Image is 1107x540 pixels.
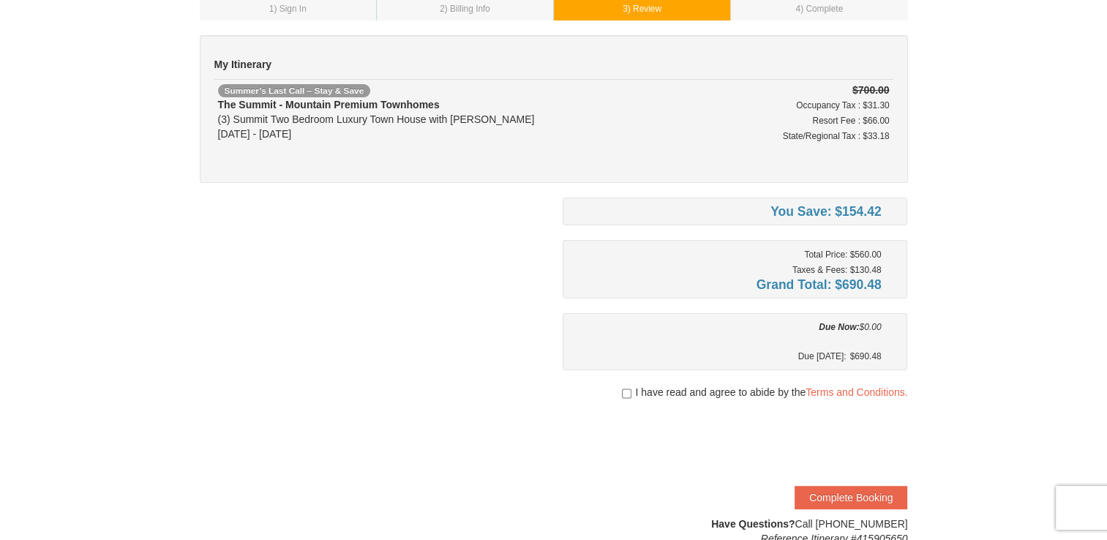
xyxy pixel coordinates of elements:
small: State/Regional Tax : $33.18 [783,131,890,141]
span: ) Review [628,4,661,14]
small: 2 [440,4,490,14]
div: $0.00 [574,320,882,334]
button: Complete Booking [795,486,907,509]
small: Total Price: $560.00 [804,250,881,260]
span: I have read and agree to abide by the [635,385,907,400]
strong: Have Questions? [711,518,795,530]
div: (3) Summit Two Bedroom Luxury Town House with [PERSON_NAME] [DATE] - [DATE] [218,97,713,141]
span: Summer’s Last Call – Stay & Save [218,84,371,97]
h5: My Itinerary [214,57,893,72]
span: ) Sign In [274,4,306,14]
span: $690.48 [849,349,881,364]
a: Terms and Conditions. [806,386,907,398]
h4: You Save: $154.42 [574,204,882,219]
small: 1 [269,4,307,14]
span: ) Complete [800,4,843,14]
small: Taxes & Fees: $130.48 [792,265,882,275]
small: Occupancy Tax : $31.30 [796,100,889,110]
small: 3 [623,4,661,14]
small: Resort Fee : $66.00 [812,116,889,126]
strike: $700.00 [852,84,890,96]
strong: The Summit - Mountain Premium Townhomes [218,99,440,110]
small: 4 [795,4,843,14]
span: ) Billing Info [445,4,490,14]
strong: Due Now: [819,322,859,332]
span: Due [DATE]: [798,349,850,364]
h4: Grand Total: $690.48 [574,277,882,292]
iframe: reCAPTCHA [685,414,907,471]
